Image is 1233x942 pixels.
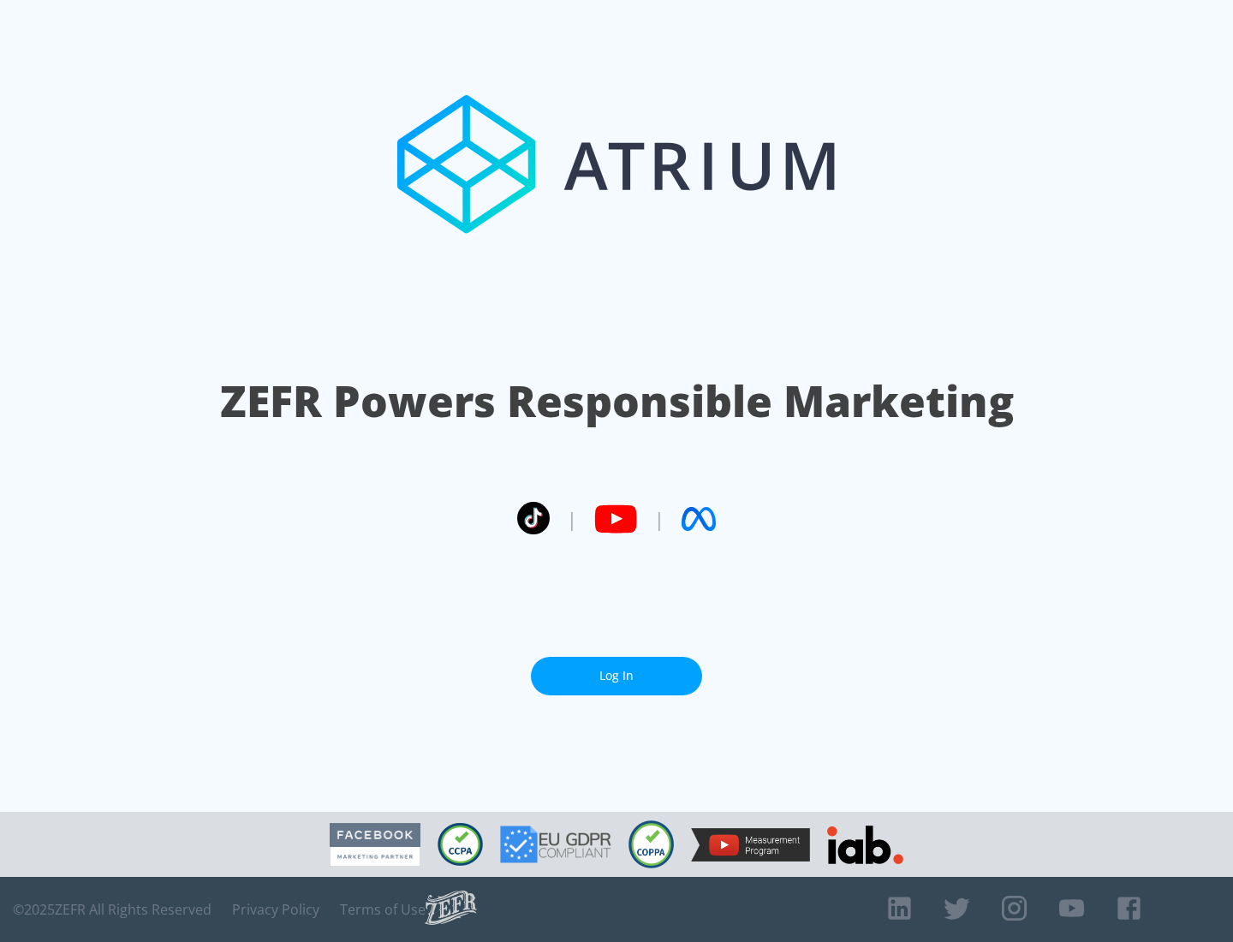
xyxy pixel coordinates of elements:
img: Facebook Marketing Partner [330,823,420,867]
img: CCPA Compliant [438,823,483,866]
a: Log In [531,657,702,695]
img: YouTube Measurement Program [691,828,810,862]
a: Privacy Policy [232,901,319,918]
span: © 2025 ZEFR All Rights Reserved [13,901,211,918]
img: GDPR Compliant [500,826,611,863]
span: | [654,506,664,532]
h1: ZEFR Powers Responsible Marketing [220,372,1014,431]
span: | [567,506,577,532]
img: IAB [827,826,903,864]
img: COPPA Compliant [628,820,674,868]
a: Terms of Use [340,901,426,918]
